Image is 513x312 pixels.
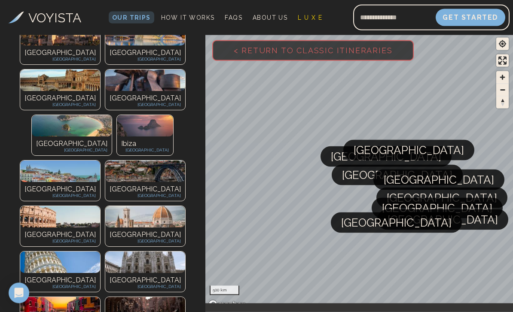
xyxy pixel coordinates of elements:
[253,14,287,21] span: About Us
[8,12,24,24] img: Voyista Logo
[121,139,169,149] p: Ibiza
[496,55,509,67] button: Enter fullscreen
[24,185,96,195] p: [GEOGRAPHIC_DATA]
[24,238,96,245] p: [GEOGRAPHIC_DATA]
[212,40,414,61] button: < Return to Classic Itineraries
[105,70,185,91] img: Photo of undefined
[496,97,509,109] span: Reset bearing to north
[220,32,406,69] span: < Return to Classic Itineraries
[161,14,215,21] span: How It Works
[210,286,239,295] div: 500 km
[9,283,29,303] div: Open Intercom Messenger
[110,230,181,240] p: [GEOGRAPHIC_DATA]
[249,12,291,24] a: About Us
[105,252,185,273] img: Photo of undefined
[110,56,181,63] p: [GEOGRAPHIC_DATA]
[20,206,100,228] img: Photo of undefined
[110,94,181,104] p: [GEOGRAPHIC_DATA]
[225,14,242,21] span: FAQs
[331,146,441,167] span: [GEOGRAPHIC_DATA]
[110,102,181,108] p: [GEOGRAPHIC_DATA]
[298,14,322,21] span: L U X E
[105,206,185,228] img: Photo of undefined
[354,140,464,161] span: [GEOGRAPHIC_DATA]
[221,12,246,24] a: FAQs
[20,70,100,91] img: Photo of undefined
[342,165,452,185] span: [GEOGRAPHIC_DATA]
[28,8,81,27] h3: VOYISTA
[353,7,436,28] input: Email address
[36,147,107,154] p: [GEOGRAPHIC_DATA]
[105,161,185,182] img: Photo of undefined
[496,96,509,109] button: Reset bearing to north
[496,38,509,50] button: Find my location
[20,24,100,46] img: Photo of undefined
[24,48,96,58] p: [GEOGRAPHIC_DATA]
[208,300,246,309] a: Mapbox homepage
[110,276,181,286] p: [GEOGRAPHIC_DATA]
[8,8,81,27] a: VOYISTA
[110,193,181,199] p: [GEOGRAPHIC_DATA]
[388,209,498,230] span: [GEOGRAPHIC_DATA]
[24,230,96,240] p: [GEOGRAPHIC_DATA]
[24,276,96,286] p: [GEOGRAPHIC_DATA]
[24,94,96,104] p: [GEOGRAPHIC_DATA]
[36,139,107,149] p: [GEOGRAPHIC_DATA]
[294,12,326,24] a: L U X E
[158,12,218,24] a: How It Works
[341,212,452,233] span: [GEOGRAPHIC_DATA]
[32,115,112,137] img: Photo of undefined
[105,24,185,46] img: Photo of undefined
[496,71,509,84] button: Zoom in
[109,12,154,24] a: Our Trips
[110,238,181,245] p: [GEOGRAPHIC_DATA]
[387,188,497,208] span: [GEOGRAPHIC_DATA]
[110,284,181,290] p: [GEOGRAPHIC_DATA]
[20,161,100,182] img: Photo of undefined
[436,9,505,26] button: Get Started
[496,84,509,96] button: Zoom out
[384,170,494,190] span: [GEOGRAPHIC_DATA]
[121,147,169,154] p: [GEOGRAPHIC_DATA]
[110,185,181,195] p: [GEOGRAPHIC_DATA]
[112,14,151,21] span: Our Trips
[24,193,96,199] p: [GEOGRAPHIC_DATA]
[110,48,181,58] p: [GEOGRAPHIC_DATA]
[117,115,173,137] img: Photo of undefined
[24,102,96,108] p: [GEOGRAPHIC_DATA]
[24,284,96,290] p: [GEOGRAPHIC_DATA]
[20,252,100,273] img: Photo of undefined
[382,198,492,218] span: [GEOGRAPHIC_DATA]
[24,56,96,63] p: [GEOGRAPHIC_DATA]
